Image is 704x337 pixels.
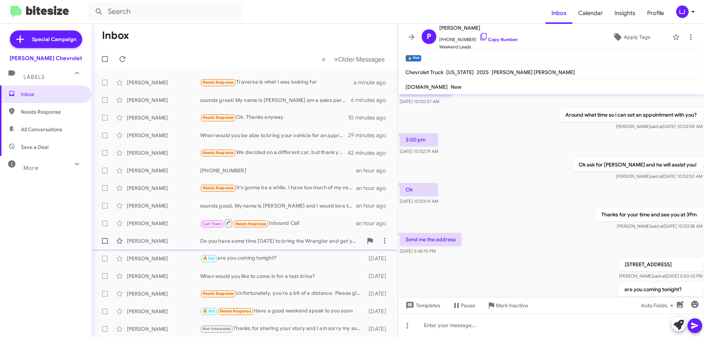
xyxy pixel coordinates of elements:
span: [DATE] 5:45:15 PM [400,248,436,254]
button: Mark Inactive [481,299,534,312]
span: Chevrolet Truck [406,69,443,76]
a: Inbox [546,3,572,24]
div: Ok. Thanks anyway [200,113,348,122]
p: Ok ask for [PERSON_NAME] and he will assist you! [573,158,703,171]
div: are you coming tonight? [200,254,365,263]
span: » [334,55,338,64]
div: 29 minutes ago [348,132,392,139]
div: Traverse is what I was looking for [200,78,353,87]
span: [PHONE_NUMBER] [439,32,518,43]
button: Apply Tags [594,30,669,44]
span: 🔥 Hot [203,309,215,314]
div: an hour ago [356,202,392,209]
span: 🔥 Hot [203,256,215,261]
span: Pause [461,299,475,312]
div: Have a good weekend speak to you soon [200,307,365,315]
div: Thanks for sharing your story and I am sorry my service department let you down . I respect your ... [200,325,365,333]
div: [DATE] [365,325,392,333]
a: Calendar [572,3,609,24]
span: said at [653,273,666,279]
span: « [322,55,326,64]
button: Previous [317,52,330,67]
span: Needs Response [220,309,251,314]
div: Inbound Call [200,219,356,228]
span: [DOMAIN_NAME] [406,84,448,90]
span: Older Messages [338,55,385,63]
div: [PERSON_NAME] [127,96,200,104]
p: Send me the address [400,233,462,246]
span: [PERSON_NAME] [439,23,518,32]
p: 3:00 pm [400,133,438,146]
a: Profile [641,3,670,24]
div: sounds good, My name is [PERSON_NAME] and I would love to help you out when you are ready. Either... [200,202,356,209]
span: [PERSON_NAME] [DATE] 10:02:50 AM [616,173,703,179]
div: [PERSON_NAME] [127,79,200,86]
span: Needs Response [203,291,234,296]
div: [PHONE_NUMBER] [200,167,356,174]
span: Needs Response [203,150,234,155]
span: [US_STATE] [446,69,474,76]
span: [PERSON_NAME] [DATE] 10:03:38 AM [617,223,703,229]
div: LJ [676,6,689,18]
a: Copy Number [479,37,518,42]
span: P [427,31,431,43]
button: Templates [398,299,446,312]
div: [PERSON_NAME] [127,167,200,174]
span: Needs Response [21,108,83,116]
span: 2025 [477,69,489,76]
div: [PERSON_NAME] [127,237,200,245]
div: a minute ago [353,79,392,86]
div: We decided on a different car, but thank you for reaching out. [200,149,348,157]
span: said at [650,173,663,179]
div: Do you have some time [DATE] to bring the Wrangler and get you a quick appraisal? [200,237,363,245]
div: [DATE] [365,308,392,315]
div: [PERSON_NAME] [127,308,200,315]
div: sounds great! My name is [PERSON_NAME] am a sales person here at the dealership. My phone number ... [200,96,351,104]
span: Labels [23,74,45,80]
div: When would you be able to bring your vehicle for an appraisal? It will only take like 15 minutes ... [200,132,348,139]
div: [PERSON_NAME] [127,202,200,209]
div: It's gonna be a while. I have too much of my vehicle still I'm not rolling over. [200,184,356,192]
p: are you coming tonight? [619,283,703,296]
p: Thanks for your time and see you at 3Pm [595,208,703,221]
div: [PERSON_NAME] Chevrolet [10,55,82,62]
span: [DATE] 10:00:57 AM [400,99,439,104]
span: said at [650,124,663,129]
button: Next [330,52,389,67]
div: Unfortunately, you're a bit of a distance. Please give me more information on the car if possible... [200,289,365,298]
span: New [451,84,461,90]
div: an hour ago [356,184,392,192]
span: Needs Response [203,186,234,190]
div: When would you like to come in for a test drive? [200,272,365,280]
div: [PERSON_NAME] [127,325,200,333]
span: Call Them [203,221,222,226]
span: All Conversations [21,126,62,133]
p: Ok [400,183,438,196]
small: 🔥 Hot [406,55,421,62]
div: [PERSON_NAME] [127,272,200,280]
span: Apply Tags [624,30,650,44]
span: Needs Response [203,115,234,120]
p: [STREET_ADDRESS] [619,258,703,271]
button: Pause [446,299,481,312]
input: Search [89,3,243,21]
a: Insights [609,3,641,24]
div: [PERSON_NAME] [127,132,200,139]
h1: Inbox [102,30,129,41]
div: 42 minutes ago [348,149,392,157]
div: [PERSON_NAME] [127,114,200,121]
span: Special Campaign [32,36,76,43]
div: [PERSON_NAME] [127,149,200,157]
span: Needs Response [203,80,234,85]
span: [PERSON_NAME] [DATE] 5:50:42 PM [619,273,703,279]
button: LJ [670,6,696,18]
span: [PERSON_NAME] [DATE] 10:02:08 AM [616,124,703,129]
div: [DATE] [365,290,392,297]
div: 10 minutes ago [348,114,392,121]
span: [PERSON_NAME] [PERSON_NAME] [492,69,575,76]
div: [PERSON_NAME] [127,290,200,297]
